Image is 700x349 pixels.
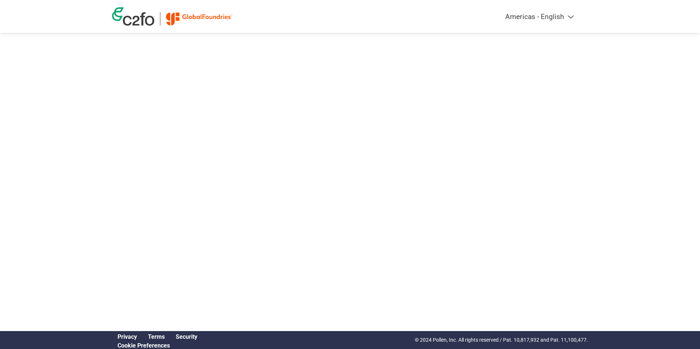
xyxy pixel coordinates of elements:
img: GLOBALFOUNDRIES [166,12,233,26]
img: c2fo logo [112,7,154,26]
a: Security [176,333,197,340]
div: Open Cookie Preferences Modal [112,342,203,349]
a: Privacy [118,333,137,340]
a: Terms [148,333,165,340]
p: © 2024 Pollen, Inc. All rights reserved / Pat. 10,817,932 and Pat. 11,100,477. [415,336,588,344]
a: Cookie Preferences, opens a dedicated popup modal window [118,342,170,349]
